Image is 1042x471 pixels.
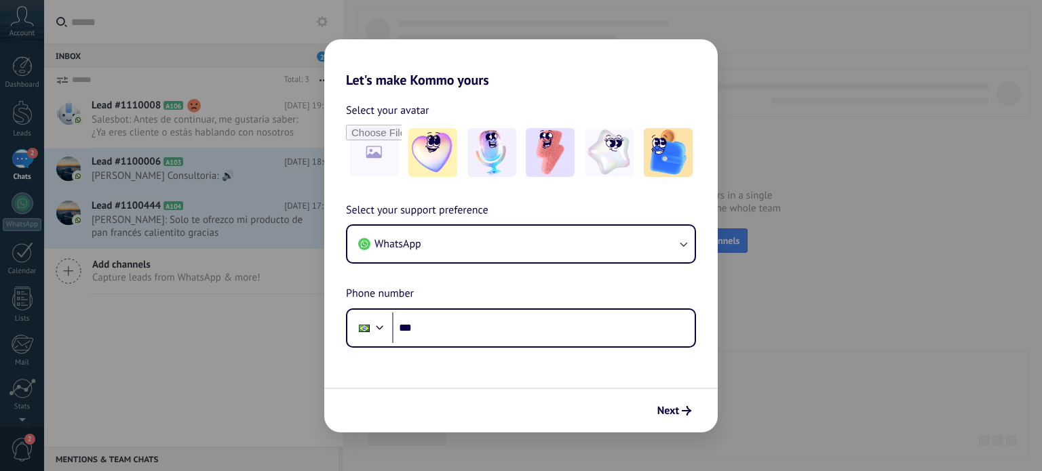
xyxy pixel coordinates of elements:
[346,102,429,119] span: Select your avatar
[585,128,634,177] img: -4.jpeg
[324,39,718,88] h2: Let's make Kommo yours
[346,202,488,220] span: Select your support preference
[657,406,679,415] span: Next
[351,314,377,342] div: Brazil: + 55
[467,128,516,177] img: -2.jpeg
[644,128,693,177] img: -5.jpeg
[347,226,695,262] button: WhatsApp
[374,237,421,251] span: WhatsApp
[408,128,457,177] img: -1.jpeg
[651,399,697,422] button: Next
[526,128,575,177] img: -3.jpeg
[346,285,414,303] span: Phone number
